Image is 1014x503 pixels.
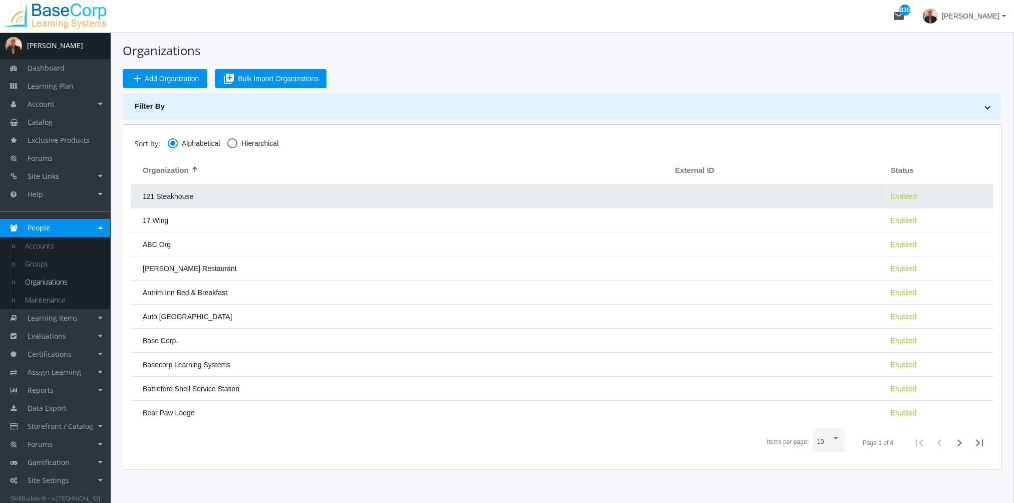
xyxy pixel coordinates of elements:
[28,457,70,467] span: Gamification
[15,291,110,309] a: Maintenance
[675,165,714,175] span: External ID
[891,361,916,369] span: Enabled
[131,73,143,85] mat-icon: add
[893,10,905,22] mat-icon: mail
[28,385,54,395] span: Reports
[178,138,220,148] span: Alphabetical
[143,385,239,393] span: Battleford Shell Service Station
[28,367,81,377] span: Assign Learning
[28,63,65,73] span: Dashboard
[28,331,66,341] span: Evaluations
[929,433,949,453] button: Previous page
[123,42,1001,59] h1: Organizations
[223,73,235,85] mat-icon: library_add
[123,69,207,88] button: Add Organization
[891,409,916,417] span: Enabled
[891,313,916,321] span: Enabled
[215,69,326,88] button: Bulk Import Organizations
[143,361,230,369] span: Basecorp Learning Systems
[11,494,100,502] small: SkillBuilder® - v.[TECHNICAL_ID]
[143,216,168,224] span: 17 Wing
[145,70,199,88] span: Add Organization
[143,240,171,248] span: ABC Org
[891,216,916,224] span: Enabled
[891,165,914,175] span: Status
[767,438,808,446] div: Items per page:
[143,192,193,200] span: 121 Steakhouse
[891,337,916,345] span: Enabled
[28,135,90,145] span: Exclusive Products
[28,171,59,181] span: Site Links
[28,475,69,485] span: Site Settings
[15,255,110,273] a: Groups
[28,223,50,232] span: People
[28,153,53,163] span: Forums
[891,192,916,200] span: Enabled
[817,438,824,445] span: 10
[143,313,232,321] span: Auto Canada
[28,403,67,413] span: Data Export
[143,337,178,345] span: Base Corp.
[28,189,43,199] span: Help
[143,265,237,273] span: Alexander's Restaurant
[891,385,916,393] span: Enabled
[891,240,916,248] span: Enabled
[969,433,989,453] button: Last page
[27,41,83,51] div: [PERSON_NAME]
[28,421,93,431] span: Storefront / Catalog
[237,138,278,148] span: Hierarchical
[28,99,55,109] span: Account
[15,273,110,291] a: Organizations
[949,433,969,453] button: Next page
[891,289,916,297] span: Enabled
[28,117,53,127] span: Catalog
[942,7,999,25] span: [PERSON_NAME]
[123,93,1001,119] mat-expansion-panel-header: Filter By
[5,37,22,54] img: profilePicture.png
[28,349,72,359] span: Certifications
[143,409,195,417] span: Bear Paw Lodge
[28,439,53,449] span: Forums
[909,433,929,453] button: First Page
[238,70,318,88] span: Bulk Import Organizations
[891,265,916,273] span: Enabled
[863,439,893,447] div: Page 1 of 4
[143,289,227,297] span: Antrim Inn Bed & Breakfast
[143,165,198,175] div: Organization
[28,313,78,323] span: Learning Items
[28,81,74,91] span: Learning Plan
[143,165,189,175] span: Organization
[817,439,840,446] mat-select: Items per page:
[135,101,977,111] mat-panel-title: Filter By
[135,139,160,148] mat-label: Sort by:
[15,237,110,255] a: Accounts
